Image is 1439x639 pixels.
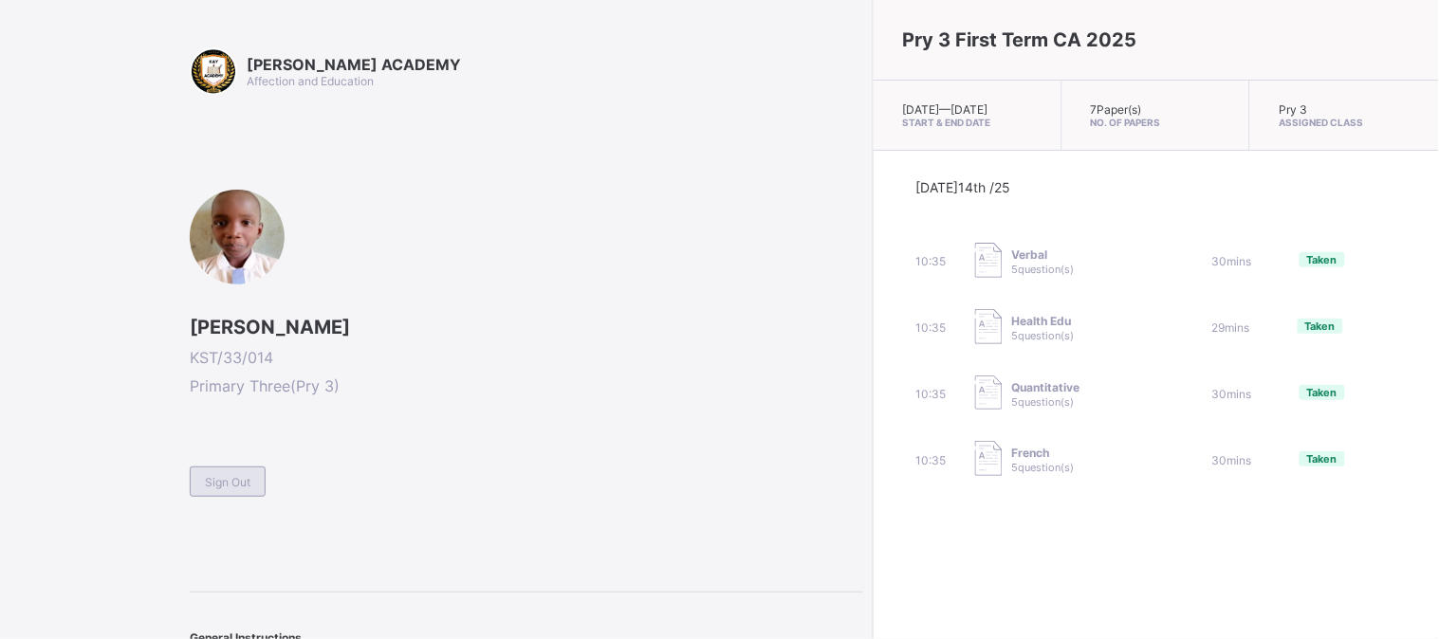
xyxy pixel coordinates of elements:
[1012,446,1075,460] span: French
[902,28,1136,51] span: Pry 3 First Term CA 2025
[190,376,863,395] span: Primary Three ( Pry 3 )
[205,475,250,489] span: Sign Out
[1012,247,1075,262] span: Verbal
[916,387,947,401] span: 10:35
[975,375,1003,411] img: take_paper.cd97e1aca70de81545fe8e300f84619e.svg
[1279,117,1411,128] span: Assigned Class
[916,320,947,335] span: 10:35
[190,348,863,367] span: KST/33/014
[916,179,1011,195] span: [DATE] 14th /25
[1012,380,1080,394] span: Quantitative
[1012,263,1075,276] span: 5 question(s)
[902,117,1033,128] span: Start & End Date
[975,309,1003,344] img: take_paper.cd97e1aca70de81545fe8e300f84619e.svg
[975,441,1003,476] img: take_paper.cd97e1aca70de81545fe8e300f84619e.svg
[1212,387,1252,401] span: 30 mins
[1212,254,1252,268] span: 30 mins
[1091,117,1222,128] span: No. of Papers
[1305,319,1336,333] span: Taken
[1212,320,1250,335] span: 29 mins
[1279,102,1307,117] span: Pry 3
[1091,102,1142,117] span: 7 Paper(s)
[1307,452,1338,466] span: Taken
[975,243,1003,278] img: take_paper.cd97e1aca70de81545fe8e300f84619e.svg
[902,102,987,117] span: [DATE] — [DATE]
[247,74,374,88] span: Affection and Education
[247,55,461,74] span: [PERSON_NAME] ACADEMY
[916,254,947,268] span: 10:35
[1307,253,1338,266] span: Taken
[1212,453,1252,467] span: 30 mins
[1012,329,1075,342] span: 5 question(s)
[1012,314,1075,328] span: Health Edu
[916,453,947,467] span: 10:35
[1307,386,1338,399] span: Taken
[1012,461,1075,474] span: 5 question(s)
[190,316,863,338] span: [PERSON_NAME]
[1012,395,1075,409] span: 5 question(s)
